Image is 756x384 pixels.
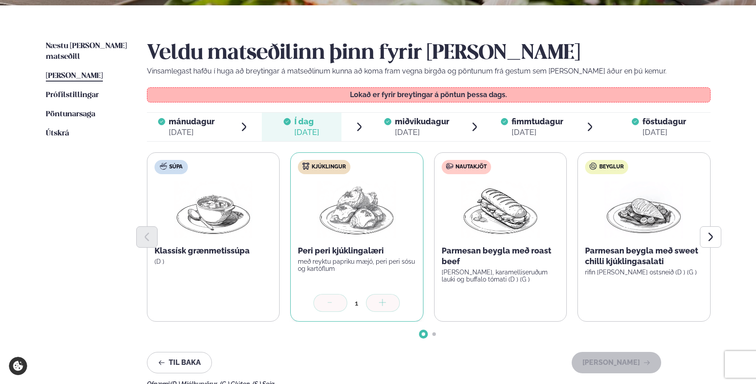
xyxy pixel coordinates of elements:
[147,352,212,373] button: Til baka
[147,66,711,77] p: Vinsamlegast hafðu í huga að breytingar á matseðlinum kunna að koma fram vegna birgða og pöntunum...
[46,91,99,99] span: Prófílstillingar
[700,226,721,248] button: Next slide
[156,91,701,98] p: Lokað er fyrir breytingar á pöntun þessa dags.
[599,163,624,171] span: Beyglur
[46,41,129,62] a: Næstu [PERSON_NAME] matseðill
[302,163,309,170] img: chicken.svg
[46,130,69,137] span: Útskrá
[46,128,69,139] a: Útskrá
[298,258,416,272] p: með reyktu papriku mæjó, peri peri sósu og kartöflum
[154,258,272,265] p: (D )
[46,42,127,61] span: Næstu [PERSON_NAME] matseðill
[312,163,346,171] span: Kjúklingur
[442,245,560,267] p: Parmesan beygla með roast beef
[512,127,563,138] div: [DATE]
[589,163,597,170] img: bagle-new-16px.svg
[169,163,183,171] span: Súpa
[455,163,487,171] span: Nautakjöt
[46,71,103,82] a: [PERSON_NAME]
[46,90,99,101] a: Prófílstillingar
[642,117,686,126] span: föstudagur
[46,110,95,118] span: Pöntunarsaga
[605,181,683,238] img: Chicken-breast.png
[294,116,319,127] span: Í dag
[160,163,167,170] img: soup.svg
[446,163,453,170] img: beef.svg
[174,181,252,238] img: Soup.png
[317,181,396,238] img: Chicken-thighs.png
[147,41,711,66] h2: Veldu matseðilinn þinn fyrir [PERSON_NAME]
[169,127,215,138] div: [DATE]
[432,332,436,336] span: Go to slide 2
[169,117,215,126] span: mánudagur
[347,298,366,308] div: 1
[585,245,703,267] p: Parmesan beygla með sweet chilli kjúklingasalati
[585,269,703,276] p: rifin [PERSON_NAME] ostsneið (D ) (G )
[9,357,27,375] a: Cookie settings
[136,226,158,248] button: Previous slide
[154,245,272,256] p: Klassísk grænmetissúpa
[395,127,449,138] div: [DATE]
[572,352,661,373] button: [PERSON_NAME]
[46,72,103,80] span: [PERSON_NAME]
[461,181,540,238] img: Panini.png
[512,117,563,126] span: fimmtudagur
[395,117,449,126] span: miðvikudagur
[294,127,319,138] div: [DATE]
[642,127,686,138] div: [DATE]
[46,109,95,120] a: Pöntunarsaga
[442,269,560,283] p: [PERSON_NAME], karamelliseruðum lauki og buffalo tómati (D ) (G )
[298,245,416,256] p: Peri peri kjúklingalæri
[422,332,425,336] span: Go to slide 1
